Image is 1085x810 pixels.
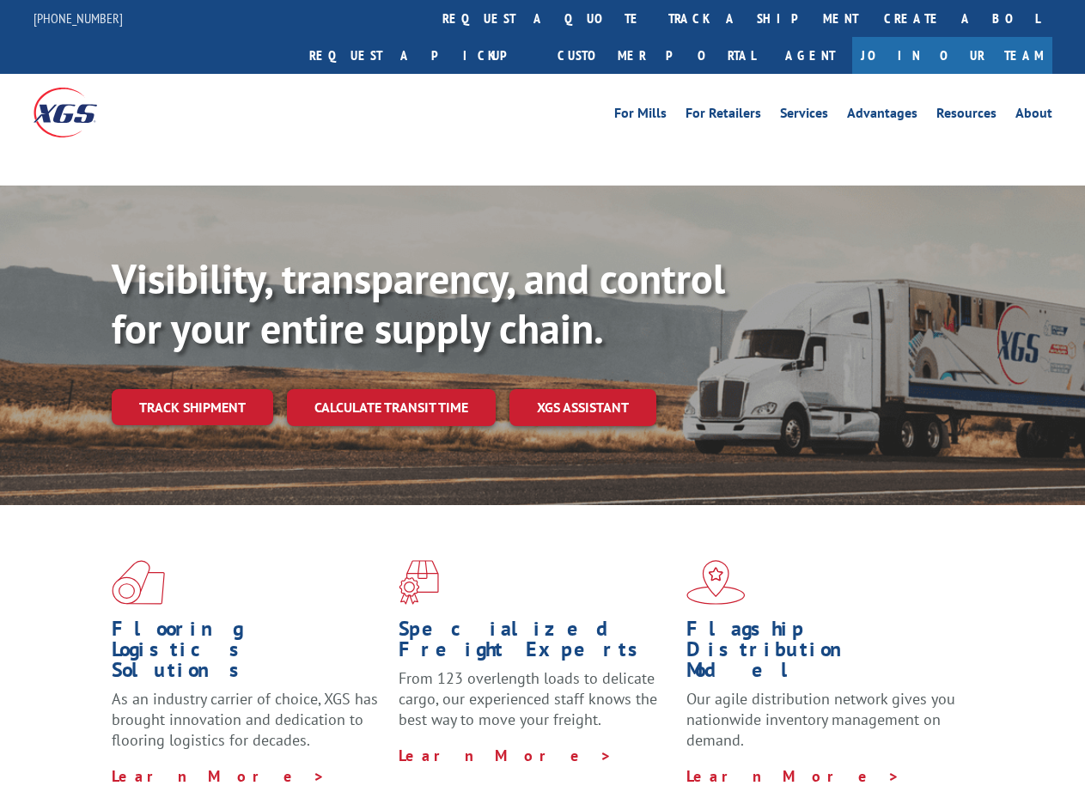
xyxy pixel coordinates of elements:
img: xgs-icon-total-supply-chain-intelligence-red [112,560,165,605]
img: xgs-icon-focused-on-flooring-red [399,560,439,605]
a: About [1015,107,1052,125]
a: Join Our Team [852,37,1052,74]
h1: Flagship Distribution Model [686,618,960,689]
a: Learn More > [686,766,900,786]
img: xgs-icon-flagship-distribution-model-red [686,560,746,605]
b: Visibility, transparency, and control for your entire supply chain. [112,252,725,355]
a: For Mills [614,107,667,125]
a: Learn More > [112,766,326,786]
a: Services [780,107,828,125]
span: As an industry carrier of choice, XGS has brought innovation and dedication to flooring logistics... [112,689,378,750]
a: XGS ASSISTANT [509,389,656,426]
p: From 123 overlength loads to delicate cargo, our experienced staff knows the best way to move you... [399,668,673,745]
a: Agent [768,37,852,74]
a: For Retailers [686,107,761,125]
h1: Flooring Logistics Solutions [112,618,386,689]
a: Customer Portal [545,37,768,74]
a: Request a pickup [296,37,545,74]
a: [PHONE_NUMBER] [34,9,123,27]
h1: Specialized Freight Experts [399,618,673,668]
a: Track shipment [112,389,273,425]
span: Our agile distribution network gives you nationwide inventory management on demand. [686,689,955,750]
a: Calculate transit time [287,389,496,426]
a: Advantages [847,107,917,125]
a: Resources [936,107,997,125]
a: Learn More > [399,746,613,765]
